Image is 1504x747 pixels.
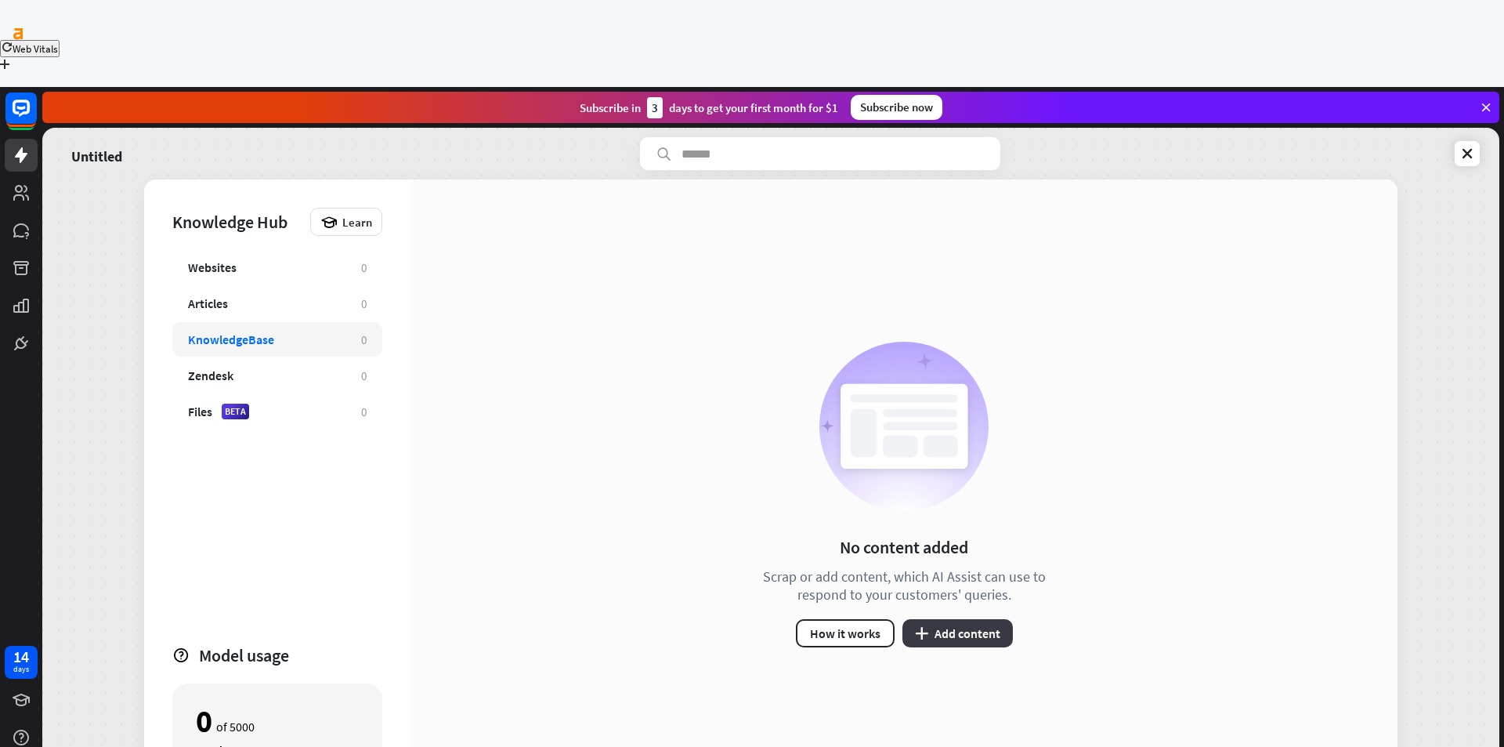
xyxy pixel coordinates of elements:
i: plus [915,627,928,640]
button: plusAdd content [902,619,1013,647]
div: Files [188,404,212,419]
a: 14 days [5,646,38,679]
div: KnowledgeBase [188,332,274,347]
button: How it works [796,619,895,647]
div: Scrap or add content, which AI Assist can use to respond to your customers' queries. [743,568,1065,604]
div: of 5000 [196,708,359,734]
div: 0 [196,708,212,734]
div: days [13,664,29,675]
div: Model usage [199,644,382,666]
div: 0 [361,260,367,275]
span: Web Vitals [13,42,58,56]
div: 0 [361,368,367,383]
div: 3 [647,97,663,118]
div: Articles [188,296,228,311]
div: BETA [222,404,249,419]
div: No content added [840,536,968,558]
div: 0 [361,404,367,419]
a: Untitled [71,137,122,170]
div: 14 [13,650,29,664]
div: Subscribe in days to get your first month for $1 [580,97,838,118]
div: Knowledge Hub [172,211,302,233]
span: Learn [342,215,372,230]
div: Subscribe now [851,95,942,120]
div: Zendesk [188,368,233,383]
div: 0 [361,332,367,347]
button: Open LiveChat chat widget [13,6,60,53]
div: 0 [361,296,367,311]
div: Websites [188,259,237,275]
